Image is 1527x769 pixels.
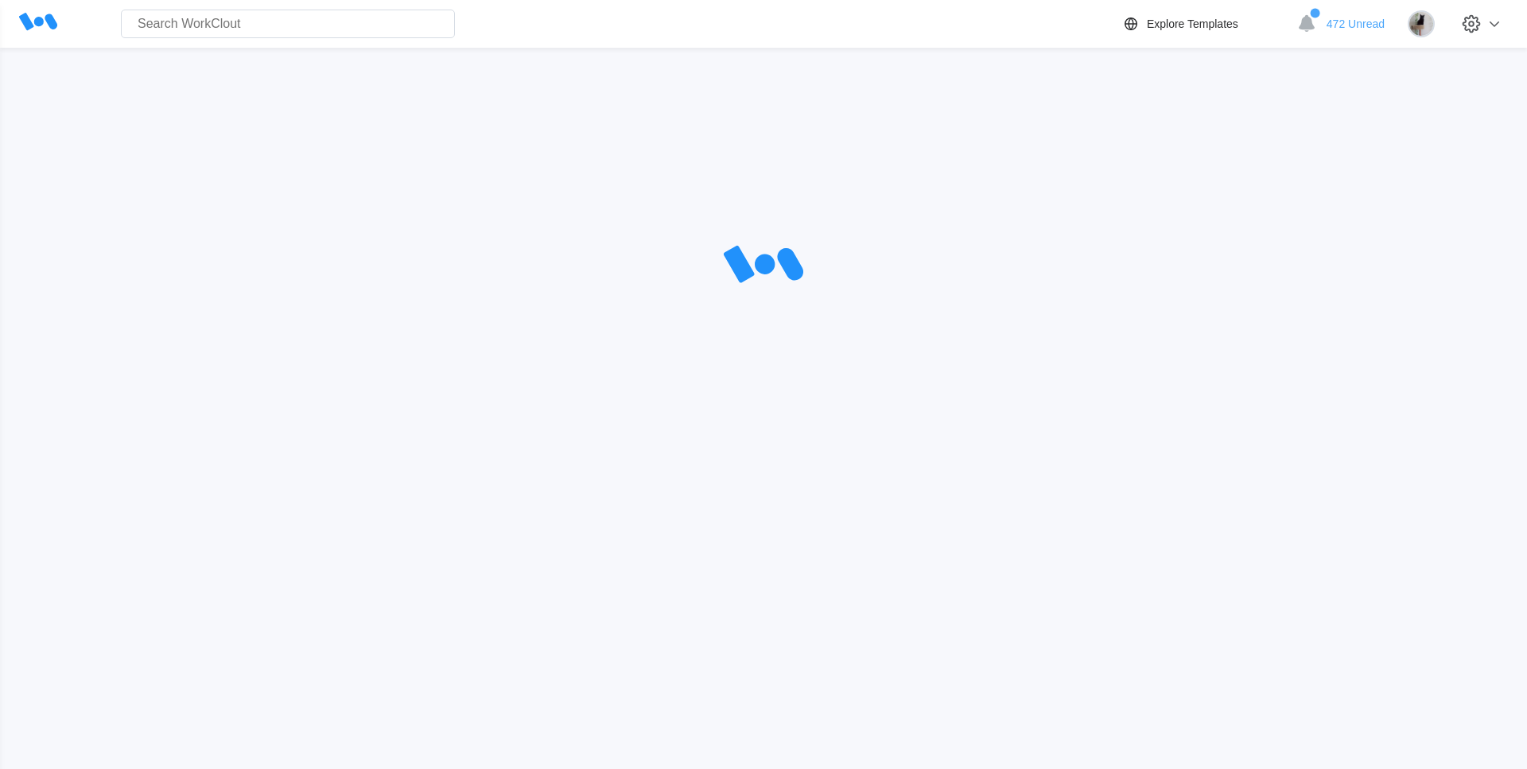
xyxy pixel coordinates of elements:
div: Explore Templates [1147,17,1238,30]
img: stormageddon_tree.jpg [1408,10,1435,37]
input: Search WorkClout [121,10,455,38]
span: 472 Unread [1327,17,1385,30]
a: Explore Templates [1121,14,1289,33]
